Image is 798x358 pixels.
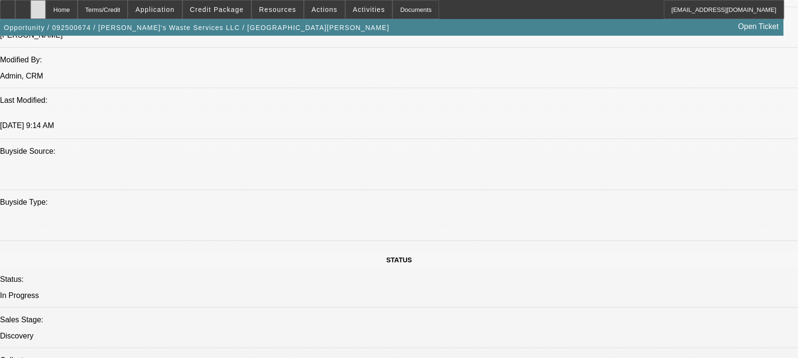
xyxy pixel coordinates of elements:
span: Opportunity / 092500674 / [PERSON_NAME]'s Waste Services LLC / [GEOGRAPHIC_DATA][PERSON_NAME] [4,24,389,31]
button: Activities [346,0,392,19]
span: Actions [311,6,338,13]
button: Application [128,0,181,19]
span: Resources [259,6,296,13]
span: STATUS [386,256,412,263]
span: Activities [353,6,385,13]
button: Credit Package [183,0,251,19]
span: Application [135,6,174,13]
span: Credit Package [190,6,244,13]
a: Open Ticket [734,19,782,35]
button: Resources [252,0,303,19]
button: Actions [304,0,345,19]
